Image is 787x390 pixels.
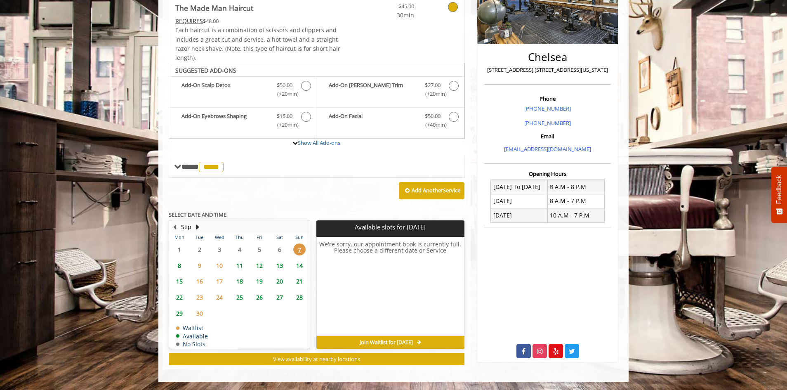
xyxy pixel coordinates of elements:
[213,260,226,272] span: 10
[317,241,464,333] h6: We're sorry, our appointment book is currently full. Please choose a different date or Service
[360,339,413,346] span: Join Waitlist for [DATE]
[233,260,246,272] span: 11
[547,208,604,222] td: 10 A.M - 7 P.M
[273,291,286,303] span: 27
[173,81,312,100] label: Add-On Scalp Detox
[290,241,310,258] td: Select day7
[189,233,209,241] th: Tue
[210,289,229,305] td: Select day24
[293,260,306,272] span: 14
[175,17,341,26] div: $48.00
[486,96,609,102] h3: Phone
[253,275,266,287] span: 19
[320,112,459,131] label: Add-On Facial
[420,121,445,129] span: (+40min )
[176,341,208,347] td: No Slots
[771,167,787,223] button: Feedback - Show survey
[290,289,310,305] td: Select day28
[213,291,226,303] span: 24
[420,90,445,98] span: (+20min )
[290,233,310,241] th: Sun
[273,275,286,287] span: 20
[547,180,604,194] td: 8 A.M - 8 P.M
[491,208,548,222] td: [DATE]
[229,233,249,241] th: Thu
[181,222,191,232] button: Sep
[412,187,460,194] b: Add Another Service
[173,291,186,303] span: 22
[170,258,189,274] td: Select day8
[189,289,209,305] td: Select day23
[210,258,229,274] td: Select day10
[486,66,609,74] p: [STREET_ADDRESS],[STREET_ADDRESS][US_STATE]
[175,2,253,14] b: The Made Man Haircut
[290,274,310,290] td: Select day21
[170,289,189,305] td: Select day22
[194,222,201,232] button: Next Month
[484,171,611,177] h3: Opening Hours
[170,305,189,321] td: Select day29
[269,274,289,290] td: Select day20
[775,175,783,204] span: Feedback
[293,291,306,303] span: 28
[269,258,289,274] td: Select day13
[399,182,464,199] button: Add AnotherService
[173,307,186,319] span: 29
[273,355,360,363] span: View availability at nearby locations
[169,63,464,139] div: The Made Man Haircut Add-onS
[213,275,226,287] span: 17
[253,260,266,272] span: 12
[175,26,340,61] span: Each haircut is a combination of scissors and clippers and includes a great cut and service, a ho...
[277,81,292,90] span: $50.00
[175,17,203,25] span: This service needs some Advance to be paid before we block your appointment
[229,289,249,305] td: Select day25
[189,258,209,274] td: Select day9
[524,105,571,112] a: [PHONE_NUMBER]
[273,90,297,98] span: (+20min )
[173,112,312,131] label: Add-On Eyebrows Shaping
[169,353,464,365] button: View availability at nearby locations
[181,81,269,98] b: Add-On Scalp Detox
[229,258,249,274] td: Select day11
[329,112,416,129] b: Add-On Facial
[365,11,414,20] span: 30min
[229,274,249,290] td: Select day18
[210,233,229,241] th: Wed
[524,119,571,127] a: [PHONE_NUMBER]
[173,275,186,287] span: 15
[273,260,286,272] span: 13
[486,133,609,139] h3: Email
[233,275,246,287] span: 18
[176,325,208,331] td: Waitlist
[298,139,340,147] a: Show All Add-ons
[233,291,246,303] span: 25
[193,260,206,272] span: 9
[273,121,297,129] span: (+20min )
[193,307,206,319] span: 30
[491,180,548,194] td: [DATE] To [DATE]
[250,289,269,305] td: Select day26
[189,274,209,290] td: Select day16
[491,194,548,208] td: [DATE]
[176,333,208,339] td: Available
[293,275,306,287] span: 21
[175,66,236,74] b: SUGGESTED ADD-ONS
[293,243,306,255] span: 7
[250,274,269,290] td: Select day19
[173,260,186,272] span: 8
[320,81,459,100] label: Add-On Beard Trim
[277,112,292,121] span: $15.00
[329,81,416,98] b: Add-On [PERSON_NAME] Trim
[181,112,269,129] b: Add-On Eyebrows Shaping
[250,258,269,274] td: Select day12
[290,258,310,274] td: Select day14
[547,194,604,208] td: 8 A.M - 7 P.M
[170,233,189,241] th: Mon
[171,222,178,232] button: Previous Month
[193,291,206,303] span: 23
[269,289,289,305] td: Select day27
[320,224,461,231] p: Available slots for [DATE]
[425,112,441,121] span: $50.00
[210,274,229,290] td: Select day17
